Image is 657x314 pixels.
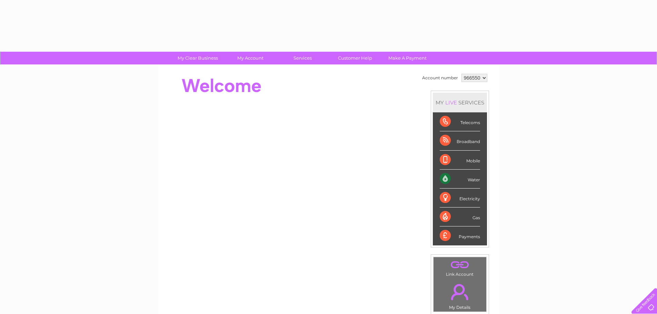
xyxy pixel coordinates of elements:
[420,72,460,84] td: Account number
[440,112,480,131] div: Telecoms
[379,52,436,64] a: Make A Payment
[444,99,458,106] div: LIVE
[274,52,331,64] a: Services
[435,280,485,304] a: .
[327,52,384,64] a: Customer Help
[440,151,480,170] div: Mobile
[433,257,487,278] td: Link Account
[433,278,487,312] td: My Details
[440,189,480,207] div: Electricity
[440,226,480,245] div: Payments
[440,207,480,226] div: Gas
[440,170,480,189] div: Water
[435,259,485,271] a: .
[440,131,480,150] div: Broadband
[169,52,226,64] a: My Clear Business
[433,93,487,112] div: MY SERVICES
[222,52,279,64] a: My Account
